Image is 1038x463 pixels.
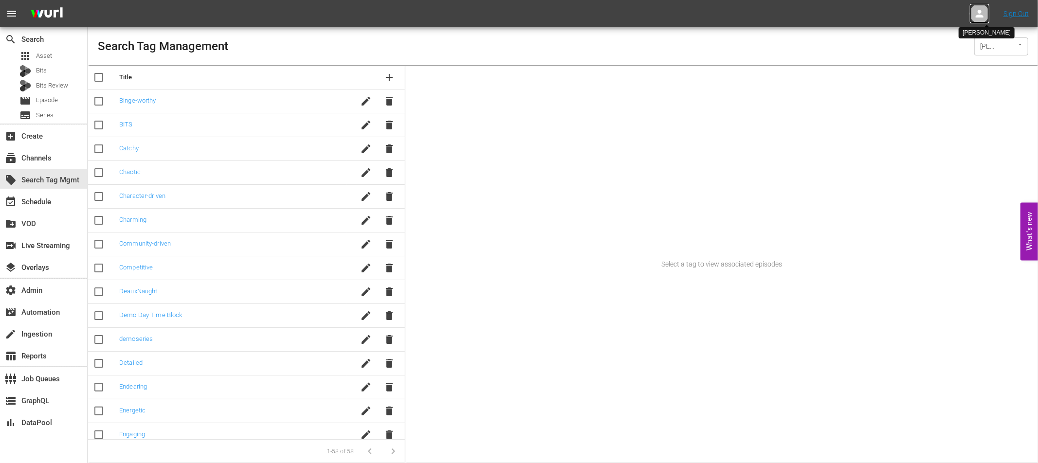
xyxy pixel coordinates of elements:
[354,256,378,280] button: Update Search Tag
[5,373,17,385] span: Job Queues
[977,40,997,53] input: Content Partner
[354,113,378,137] button: Update Search Tag
[36,110,54,120] span: Series
[354,161,378,184] button: Update Search Tag
[5,196,17,208] span: Schedule
[5,218,17,230] span: VOD
[378,185,401,208] button: Delete Search Tag
[5,306,17,318] span: Automation
[1003,10,1029,18] a: Sign Out
[378,280,401,303] button: Delete Search Tag
[354,423,378,446] button: Update Search Tag
[119,430,145,438] a: Engaging
[119,311,182,319] a: Demo Day Time Block
[19,80,31,91] div: Bits Review
[378,375,401,399] button: Delete Search Tag
[119,216,146,223] a: Charming
[378,328,401,351] button: Delete Search Tag
[36,51,52,61] span: Asset
[378,232,401,256] button: Delete Search Tag
[378,66,401,89] button: Create Search Tag
[354,304,378,327] button: Update Search Tag
[19,50,31,62] span: Asset
[354,375,378,399] button: Update Search Tag
[354,399,378,423] button: Update Search Tag
[1020,203,1038,261] button: Open Feedback Widget
[354,185,378,208] button: Update Search Tag
[98,40,228,53] h3: Search Tag Management
[5,152,17,164] span: Channels
[119,335,153,342] a: demoseries
[354,328,378,351] button: Update Search Tag
[328,448,354,455] span: 1-58 of 58
[119,121,133,128] a: BITS
[119,287,158,295] a: DeauxNaught
[19,95,31,107] span: Episode
[5,130,17,142] span: Create
[378,161,401,184] button: Delete Search Tag
[378,423,401,446] button: Delete Search Tag
[378,399,401,423] button: Delete Search Tag
[405,66,1038,463] div: Select a tag to view associated episodes
[119,407,146,414] a: Energetic
[5,328,17,340] span: Ingestion
[378,113,401,137] button: Delete Search Tag
[5,285,17,296] span: Admin
[19,65,31,77] div: Bits
[378,352,401,375] button: Delete Search Tag
[378,89,401,113] button: Delete Search Tag
[354,232,378,256] button: Update Search Tag
[19,109,31,121] span: Series
[5,350,17,362] span: Reports
[23,2,70,25] img: ans4CAIJ8jUAAAAAAAAAAAAAAAAAAAAAAAAgQb4GAAAAAAAAAAAAAAAAAAAAAAAAJMjXAAAAAAAAAAAAAAAAAAAAAAAAgAT5G...
[5,395,17,407] span: GraphQL
[119,97,156,104] a: Binge-worthy
[1016,40,1025,49] button: Open
[5,240,17,251] span: Live Streaming
[6,8,18,19] span: menu
[963,29,1011,37] div: [PERSON_NAME]
[354,352,378,375] button: Update Search Tag
[354,280,378,303] button: Update Search Tag
[119,144,139,152] a: Catchy
[36,95,58,105] span: Episode
[378,304,401,327] button: Delete Search Tag
[5,417,17,428] span: DataPool
[378,209,401,232] button: Delete Search Tag
[378,256,401,280] button: Delete Search Tag
[36,66,47,75] span: Bits
[5,174,17,186] span: Search Tag Mgmt
[119,192,165,199] a: Character-driven
[354,89,378,113] button: Update Search Tag
[5,262,17,273] span: Overlays
[111,66,346,89] th: Title
[119,168,141,176] a: Chaotic
[119,359,143,366] a: Detailed
[5,34,17,45] span: Search
[119,264,153,271] a: Competitive
[36,81,68,90] span: Bits Review
[119,383,147,390] a: Endearing
[119,240,171,247] a: Community-driven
